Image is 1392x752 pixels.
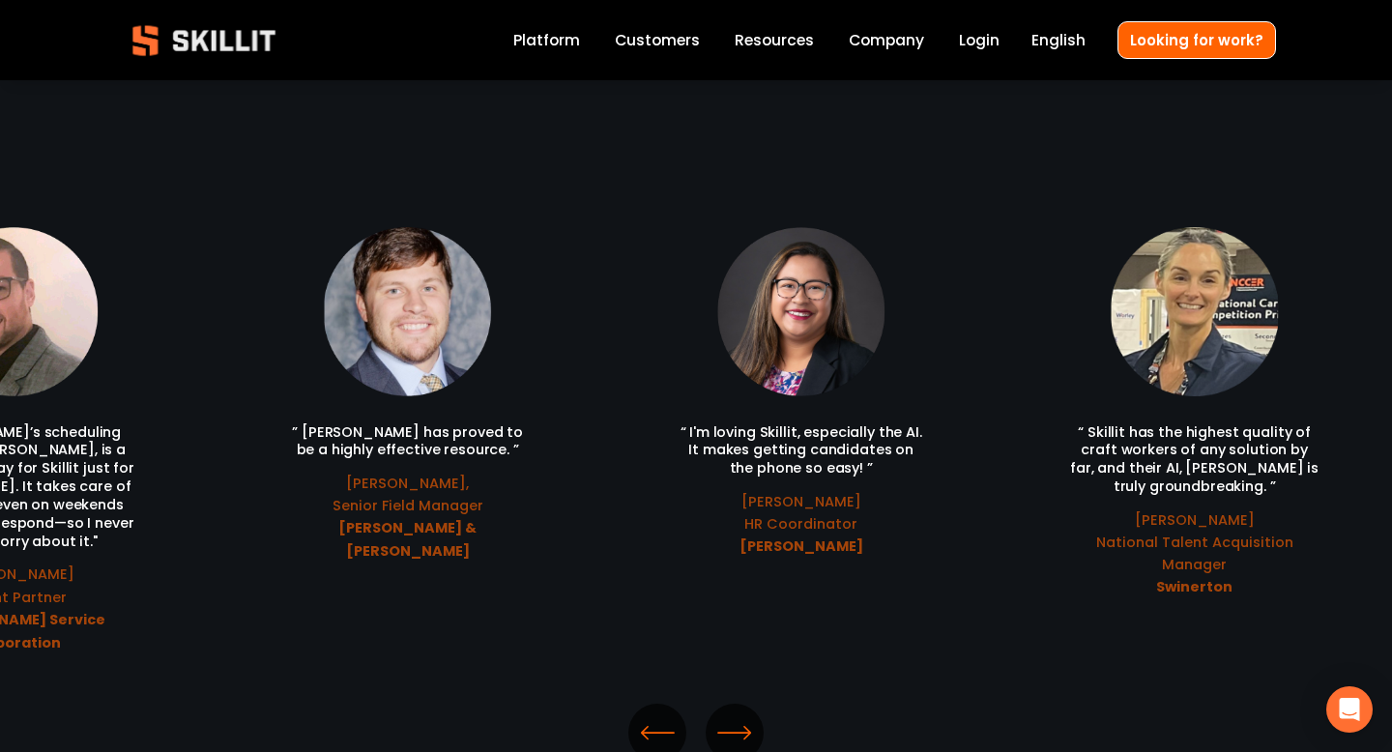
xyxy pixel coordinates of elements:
[1031,27,1086,53] div: language picker
[1326,686,1373,733] div: Open Intercom Messenger
[1031,29,1086,51] span: English
[735,27,814,53] a: folder dropdown
[849,27,924,53] a: Company
[959,27,1000,53] a: Login
[513,27,580,53] a: Platform
[1117,21,1276,59] a: Looking for work?
[615,27,700,53] a: Customers
[116,12,292,70] img: Skillit
[735,29,814,51] span: Resources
